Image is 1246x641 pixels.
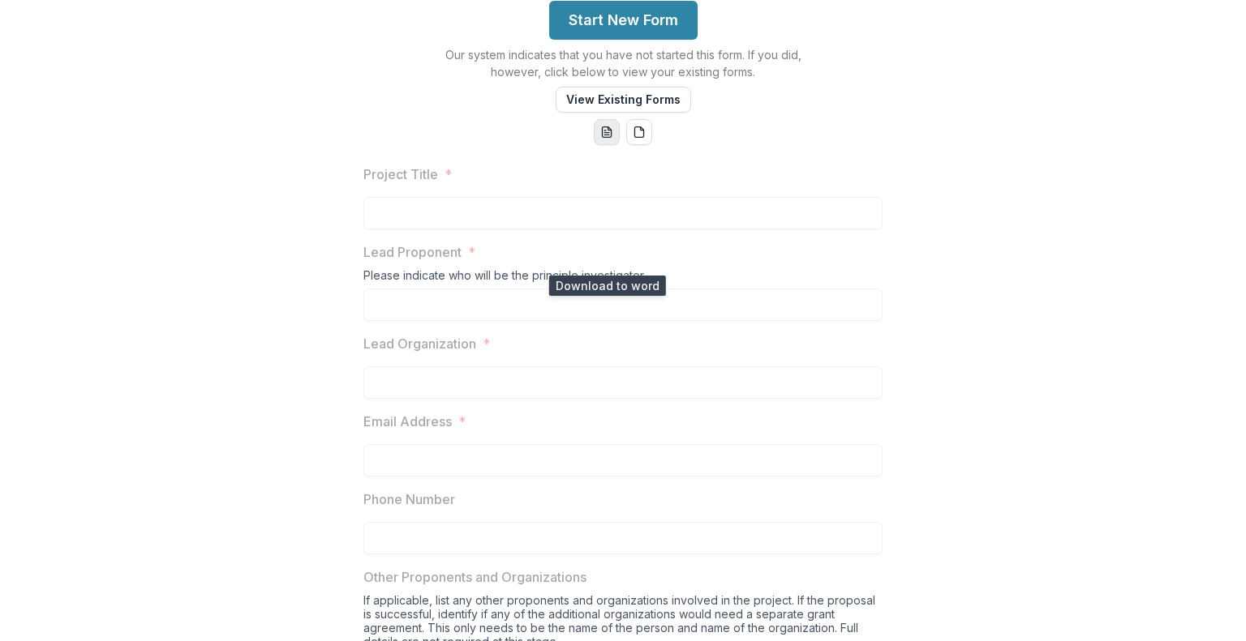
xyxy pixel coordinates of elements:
button: Start New Form [549,1,698,40]
p: Lead Organization [363,334,476,353]
p: Lead Proponent [363,242,462,262]
div: Please indicate who will be the principle investigator. [363,268,883,288]
button: word-download [594,119,620,145]
p: Phone Number [363,489,455,509]
p: Email Address [363,412,452,431]
p: Project Title [363,165,438,184]
button: View Existing Forms [556,87,691,113]
p: Our system indicates that you have not started this form. If you did, however, click below to vie... [420,46,826,80]
button: pdf-download [626,119,652,145]
p: Other Proponents and Organizations [363,567,586,587]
